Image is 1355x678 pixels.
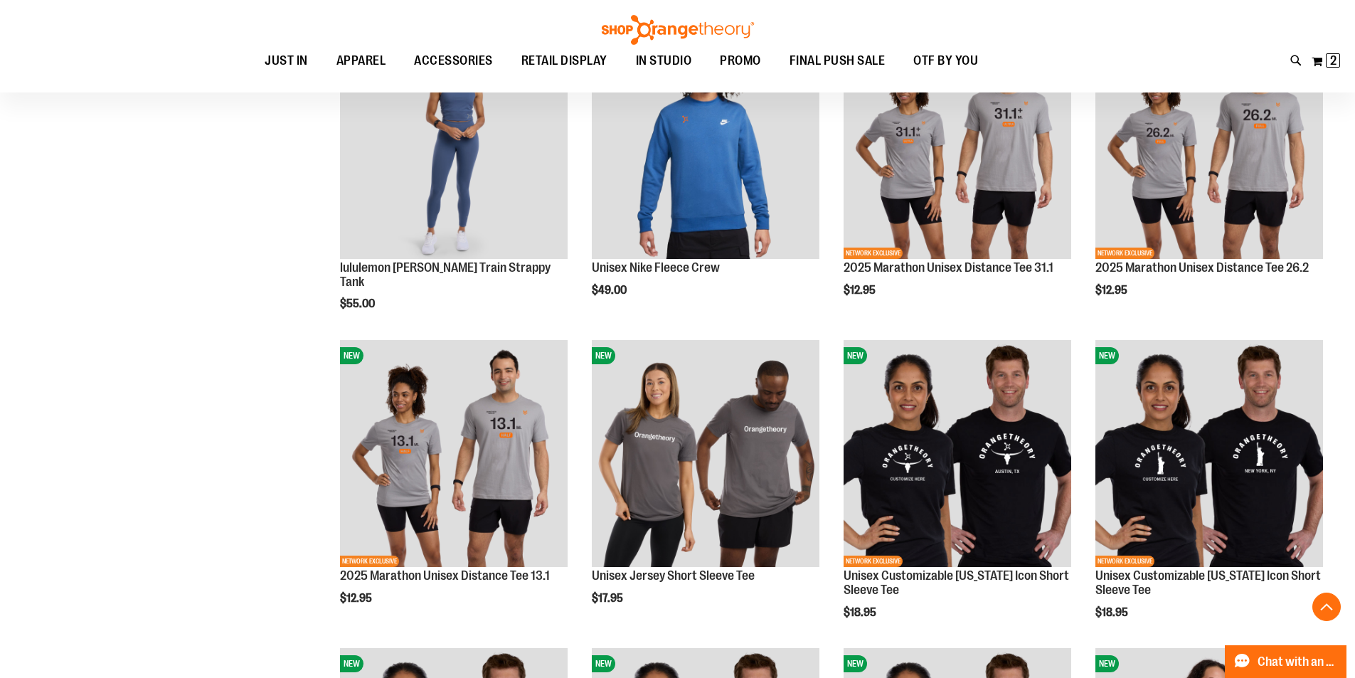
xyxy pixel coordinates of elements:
img: OTF City Unisex Texas Icon SS Tee Black [844,340,1071,568]
span: Chat with an Expert [1258,655,1338,669]
span: 2 [1330,53,1337,68]
span: NEW [592,655,615,672]
a: 2025 Marathon Unisex Distance Tee 26.2NEWNETWORK EXCLUSIVE [1095,31,1323,261]
span: $18.95 [844,606,878,619]
span: OTF BY YOU [913,45,978,77]
span: IN STUDIO [636,45,692,77]
span: NEW [340,347,363,364]
div: product [585,24,827,333]
a: OTF City Unisex New York Icon SS Tee BlackNEWNETWORK EXCLUSIVE [1095,340,1323,570]
div: product [1088,333,1330,655]
span: NETWORK EXCLUSIVE [844,248,903,259]
span: NETWORK EXCLUSIVE [1095,248,1154,259]
span: NEW [592,347,615,364]
img: Unisex Nike Fleece Crew [592,31,819,259]
a: Unisex Nike Fleece Crew [592,260,720,275]
span: NETWORK EXCLUSIVE [340,556,399,567]
span: ACCESSORIES [414,45,493,77]
a: Unisex Customizable [US_STATE] Icon Short Sleeve Tee [844,568,1069,597]
span: $18.95 [1095,606,1130,619]
a: lululemon [PERSON_NAME] Train Strappy Tank [340,260,551,289]
img: 2025 Marathon Unisex Distance Tee 13.1 [340,340,568,568]
img: OTF City Unisex New York Icon SS Tee Black [1095,340,1323,568]
span: NEW [844,655,867,672]
img: 2025 Marathon Unisex Distance Tee 26.2 [1095,31,1323,259]
div: product [333,24,575,346]
span: APPAREL [336,45,386,77]
div: product [333,333,575,642]
span: NETWORK EXCLUSIVE [844,556,903,567]
a: 2025 Marathon Unisex Distance Tee 13.1 [340,568,550,583]
span: $55.00 [340,297,377,310]
span: NEW [340,655,363,672]
img: Unisex Jersey Short Sleeve Tee [592,340,819,568]
a: 2025 Marathon Unisex Distance Tee 13.1NEWNETWORK EXCLUSIVE [340,340,568,570]
img: Shop Orangetheory [600,15,756,45]
div: product [836,24,1078,333]
a: Unisex Customizable [US_STATE] Icon Short Sleeve Tee [1095,568,1321,597]
div: product [585,333,827,642]
span: $49.00 [592,284,629,297]
a: Unisex Nike Fleece CrewNEW [592,31,819,261]
span: $12.95 [1095,284,1130,297]
span: JUST IN [265,45,308,77]
span: PROMO [720,45,761,77]
span: $12.95 [844,284,878,297]
span: NEW [844,347,867,364]
a: lululemon Wunder Train Strappy TankNEW [340,31,568,261]
span: RETAIL DISPLAY [521,45,607,77]
span: $17.95 [592,592,625,605]
img: lululemon Wunder Train Strappy Tank [340,31,568,259]
span: FINAL PUSH SALE [790,45,886,77]
button: Chat with an Expert [1225,645,1347,678]
span: NETWORK EXCLUSIVE [1095,556,1154,567]
a: 2025 Marathon Unisex Distance Tee 31.1NEWNETWORK EXCLUSIVE [844,31,1071,261]
div: product [1088,24,1330,333]
a: Unisex Jersey Short Sleeve TeeNEW [592,340,819,570]
a: 2025 Marathon Unisex Distance Tee 26.2 [1095,260,1309,275]
a: Unisex Jersey Short Sleeve Tee [592,568,755,583]
button: Back To Top [1312,593,1341,621]
a: OTF City Unisex Texas Icon SS Tee BlackNEWNETWORK EXCLUSIVE [844,340,1071,570]
span: NEW [1095,347,1119,364]
img: 2025 Marathon Unisex Distance Tee 31.1 [844,31,1071,259]
span: NEW [1095,655,1119,672]
div: product [836,333,1078,655]
span: $12.95 [340,592,374,605]
a: 2025 Marathon Unisex Distance Tee 31.1 [844,260,1053,275]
